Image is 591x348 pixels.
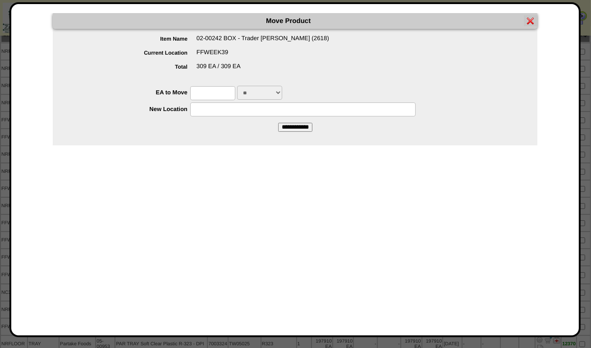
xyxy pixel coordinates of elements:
label: EA to Move [71,89,190,96]
div: 309 EA / 309 EA [71,63,537,77]
div: 02-00242 BOX - Trader [PERSON_NAME] (2618) [71,35,537,49]
label: Current Location [71,50,197,56]
label: Total [71,64,197,70]
div: Move Product [53,13,537,29]
img: error.gif [527,17,534,24]
div: FFWEEK39 [71,49,537,63]
label: Item Name [71,36,197,42]
label: New Location [71,106,190,112]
